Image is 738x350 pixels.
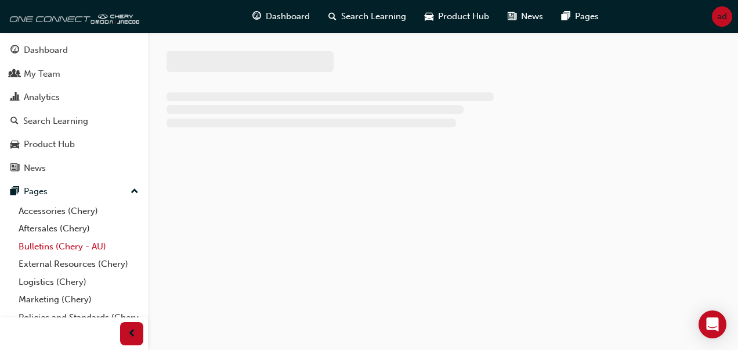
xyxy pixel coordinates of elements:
[328,9,337,24] span: search-icon
[10,187,19,197] span: pages-icon
[24,138,75,151] div: Product Hub
[10,163,19,174] span: news-icon
[14,273,143,291] a: Logistics (Chery)
[699,310,726,338] div: Open Intercom Messenger
[508,9,516,24] span: news-icon
[10,69,19,80] span: people-icon
[131,184,139,199] span: up-icon
[6,5,139,28] img: oneconnect
[562,9,570,24] span: pages-icon
[23,115,88,128] div: Search Learning
[5,158,143,179] a: News
[24,67,60,81] div: My Team
[14,291,143,309] a: Marketing (Chery)
[14,309,143,340] a: Policies and Standards (Chery -AU)
[521,10,543,23] span: News
[319,5,415,28] a: search-iconSearch Learning
[5,134,143,155] a: Product Hub
[425,9,433,24] span: car-icon
[243,5,319,28] a: guage-iconDashboard
[5,181,143,202] button: Pages
[24,44,68,57] div: Dashboard
[5,40,143,61] a: Dashboard
[10,116,19,127] span: search-icon
[5,63,143,85] a: My Team
[14,202,143,220] a: Accessories (Chery)
[10,92,19,103] span: chart-icon
[266,10,310,23] span: Dashboard
[712,6,732,27] button: ad
[5,87,143,108] a: Analytics
[498,5,552,28] a: news-iconNews
[5,110,143,132] a: Search Learning
[24,162,46,175] div: News
[24,91,60,104] div: Analytics
[552,5,608,28] a: pages-iconPages
[341,10,406,23] span: Search Learning
[415,5,498,28] a: car-iconProduct Hub
[14,220,143,238] a: Aftersales (Chery)
[10,140,19,150] span: car-icon
[128,327,136,341] span: prev-icon
[5,37,143,181] button: DashboardMy TeamAnalyticsSearch LearningProduct HubNews
[14,238,143,256] a: Bulletins (Chery - AU)
[252,9,261,24] span: guage-icon
[575,10,599,23] span: Pages
[717,10,727,23] span: ad
[438,10,489,23] span: Product Hub
[10,45,19,56] span: guage-icon
[24,185,48,198] div: Pages
[14,255,143,273] a: External Resources (Chery)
